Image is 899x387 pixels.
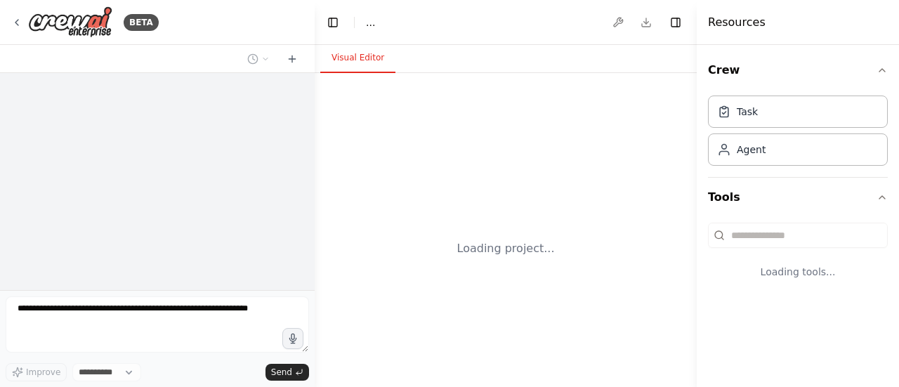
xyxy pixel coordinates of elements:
button: Start a new chat [281,51,303,67]
div: Loading project... [457,240,555,257]
nav: breadcrumb [366,15,375,29]
h4: Resources [708,14,766,31]
button: Visual Editor [320,44,395,73]
div: Agent [737,143,766,157]
button: Improve [6,363,67,381]
div: Tools [708,217,888,301]
div: Crew [708,90,888,177]
div: Loading tools... [708,254,888,290]
button: Tools [708,178,888,217]
button: Crew [708,51,888,90]
button: Click to speak your automation idea [282,328,303,349]
div: BETA [124,14,159,31]
span: Improve [26,367,60,378]
button: Switch to previous chat [242,51,275,67]
button: Send [265,364,309,381]
span: Send [271,367,292,378]
span: ... [366,15,375,29]
button: Hide right sidebar [666,13,685,32]
div: Task [737,105,758,119]
img: Logo [28,6,112,38]
button: Hide left sidebar [323,13,343,32]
